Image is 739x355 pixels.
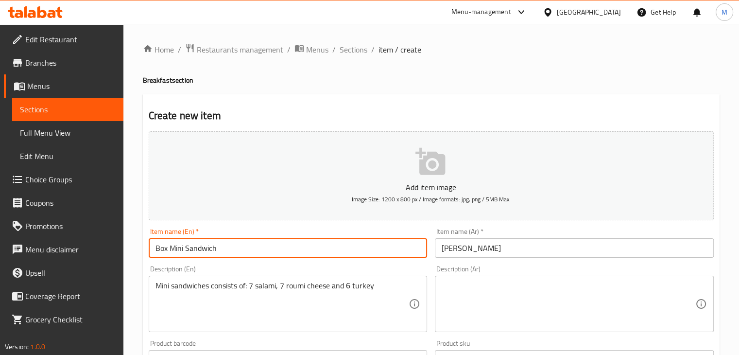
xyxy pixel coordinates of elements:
[197,44,283,55] span: Restaurants management
[185,43,283,56] a: Restaurants management
[12,144,123,168] a: Edit Menu
[557,7,621,18] div: [GEOGRAPHIC_DATA]
[378,44,421,55] span: item / create
[4,51,123,74] a: Branches
[25,267,116,279] span: Upsell
[30,340,45,353] span: 1.0.0
[435,238,714,258] input: Enter name Ar
[25,314,116,325] span: Grocery Checklist
[371,44,375,55] li: /
[20,150,116,162] span: Edit Menu
[4,168,123,191] a: Choice Groups
[294,43,328,56] a: Menus
[12,98,123,121] a: Sections
[178,44,181,55] li: /
[143,75,720,85] h4: Breakfast section
[4,284,123,308] a: Coverage Report
[4,191,123,214] a: Coupons
[5,340,29,353] span: Version:
[149,238,428,258] input: Enter name En
[4,238,123,261] a: Menu disclaimer
[143,44,174,55] a: Home
[20,104,116,115] span: Sections
[4,261,123,284] a: Upsell
[25,197,116,209] span: Coupons
[12,121,123,144] a: Full Menu View
[25,244,116,255] span: Menu disclaimer
[722,7,727,18] span: M
[25,34,116,45] span: Edit Restaurant
[332,44,336,55] li: /
[155,281,409,327] textarea: Mini sandwiches consists of: 7 salami, 7 roumi cheese and 6 turkey
[4,28,123,51] a: Edit Restaurant
[4,214,123,238] a: Promotions
[27,80,116,92] span: Menus
[164,181,699,193] p: Add item image
[352,194,511,205] span: Image Size: 1200 x 800 px / Image formats: jpg, png / 5MB Max.
[25,174,116,185] span: Choice Groups
[25,290,116,302] span: Coverage Report
[4,74,123,98] a: Menus
[287,44,291,55] li: /
[340,44,367,55] a: Sections
[25,220,116,232] span: Promotions
[149,108,714,123] h2: Create new item
[149,131,714,220] button: Add item imageImage Size: 1200 x 800 px / Image formats: jpg, png / 5MB Max.
[25,57,116,69] span: Branches
[4,308,123,331] a: Grocery Checklist
[306,44,328,55] span: Menus
[143,43,720,56] nav: breadcrumb
[20,127,116,139] span: Full Menu View
[451,6,511,18] div: Menu-management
